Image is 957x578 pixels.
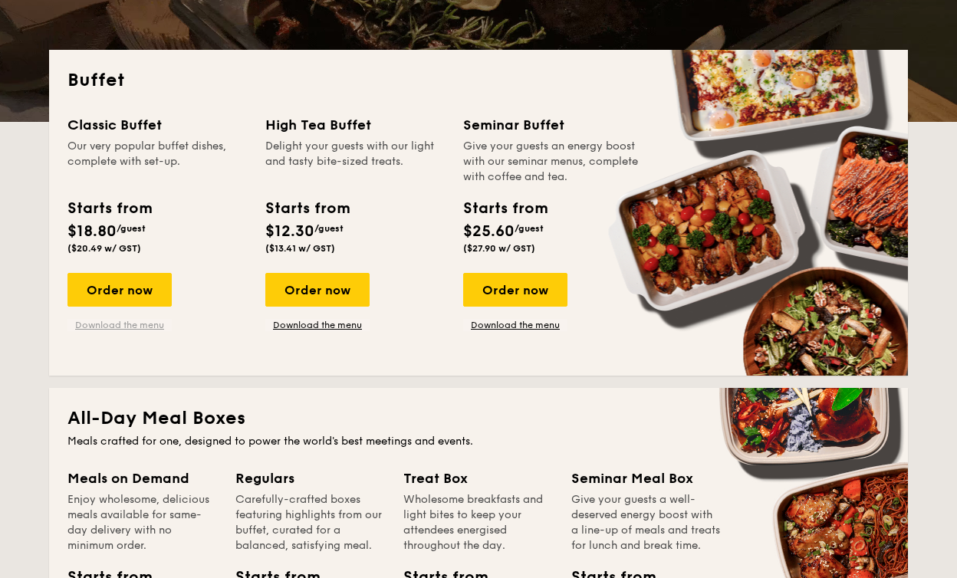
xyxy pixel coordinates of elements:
[117,223,146,234] span: /guest
[463,197,547,220] div: Starts from
[67,468,217,489] div: Meals on Demand
[67,114,247,136] div: Classic Buffet
[67,243,141,254] span: ($20.49 w/ GST)
[235,468,385,489] div: Regulars
[67,492,217,553] div: Enjoy wholesome, delicious meals available for same-day delivery with no minimum order.
[265,114,445,136] div: High Tea Buffet
[265,222,314,241] span: $12.30
[265,139,445,185] div: Delight your guests with our light and tasty bite-sized treats.
[67,434,890,449] div: Meals crafted for one, designed to power the world's best meetings and events.
[67,406,890,431] h2: All-Day Meal Boxes
[67,68,890,93] h2: Buffet
[515,223,544,234] span: /guest
[67,273,172,307] div: Order now
[235,492,385,553] div: Carefully-crafted boxes featuring highlights from our buffet, curated for a balanced, satisfying ...
[463,114,643,136] div: Seminar Buffet
[67,222,117,241] span: $18.80
[463,273,567,307] div: Order now
[571,492,721,553] div: Give your guests a well-deserved energy boost with a line-up of meals and treats for lunch and br...
[265,319,370,331] a: Download the menu
[314,223,344,234] span: /guest
[265,197,349,220] div: Starts from
[265,273,370,307] div: Order now
[265,243,335,254] span: ($13.41 w/ GST)
[463,243,535,254] span: ($27.90 w/ GST)
[403,468,553,489] div: Treat Box
[571,468,721,489] div: Seminar Meal Box
[403,492,553,553] div: Wholesome breakfasts and light bites to keep your attendees energised throughout the day.
[463,139,643,185] div: Give your guests an energy boost with our seminar menus, complete with coffee and tea.
[463,319,567,331] a: Download the menu
[463,222,515,241] span: $25.60
[67,139,247,185] div: Our very popular buffet dishes, complete with set-up.
[67,319,172,331] a: Download the menu
[67,197,151,220] div: Starts from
